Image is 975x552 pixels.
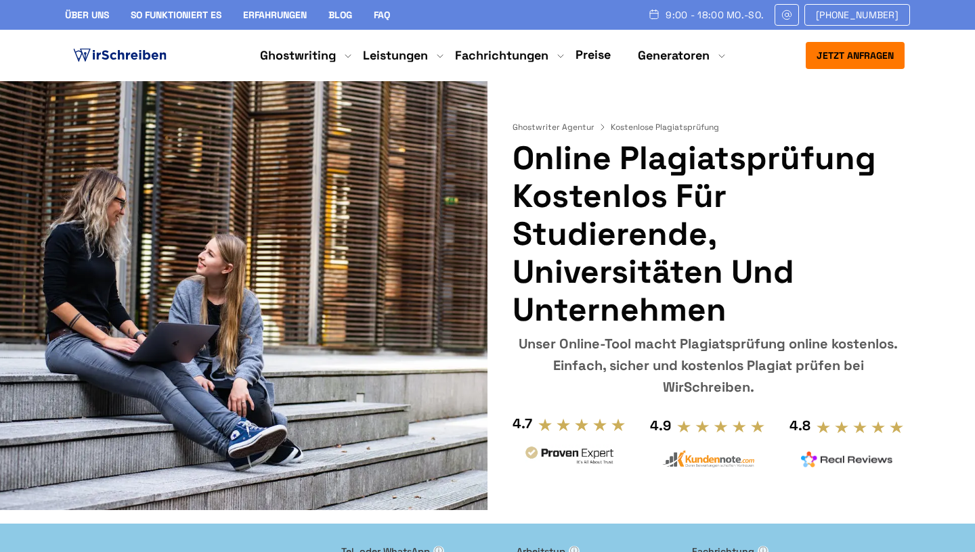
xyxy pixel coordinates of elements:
img: Email [781,9,793,20]
a: [PHONE_NUMBER] [804,4,910,26]
a: Leistungen [363,47,428,64]
a: Preise [576,47,611,62]
img: realreviews [801,451,893,467]
a: Erfahrungen [243,9,307,21]
h1: Online Plagiatsprüfung kostenlos für Studierende, Universitäten und Unternehmen [513,139,905,329]
a: Blog [328,9,352,21]
a: Fachrichtungen [455,47,548,64]
img: stars [538,417,626,432]
a: Über uns [65,9,109,21]
img: logo ghostwriter-österreich [70,45,169,66]
a: Generatoren [638,47,710,64]
button: Jetzt anfragen [806,42,905,69]
img: stars [816,420,905,435]
a: Ghostwriting [260,47,336,64]
a: Ghostwriter Agentur [513,122,608,133]
div: Unser Online-Tool macht Plagiatsprüfung online kostenlos. Einfach, sicher und kostenlos Plagiat p... [513,333,905,398]
div: 4.9 [650,415,671,436]
a: FAQ [374,9,390,21]
span: 9:00 - 18:00 Mo.-So. [666,9,764,20]
img: provenexpert [523,444,615,469]
img: stars [676,419,765,434]
img: Schedule [648,9,660,20]
span: Kostenlose Plagiatsprüfung [611,122,719,133]
a: So funktioniert es [131,9,221,21]
img: kundennote [662,450,754,468]
span: [PHONE_NUMBER] [816,9,898,20]
div: 4.7 [513,413,532,434]
div: 4.8 [789,415,810,436]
